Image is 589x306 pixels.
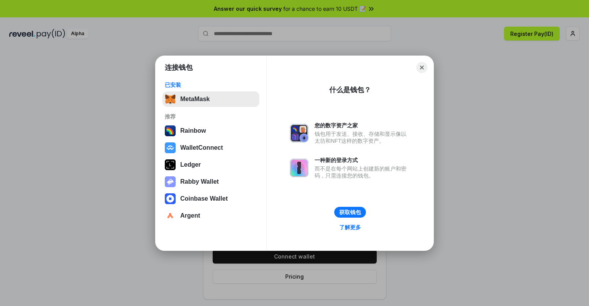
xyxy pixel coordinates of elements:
img: svg+xml,%3Csvg%20xmlns%3D%22http%3A%2F%2Fwww.w3.org%2F2000%2Fsvg%22%20fill%3D%22none%22%20viewBox... [290,159,308,177]
div: MetaMask [180,96,210,103]
div: 推荐 [165,113,257,120]
img: svg+xml,%3Csvg%20width%3D%22120%22%20height%3D%22120%22%20viewBox%3D%220%200%20120%20120%22%20fil... [165,125,176,136]
div: 一种新的登录方式 [315,157,410,164]
div: Rabby Wallet [180,178,219,185]
div: 了解更多 [339,224,361,231]
img: svg+xml,%3Csvg%20width%3D%2228%22%20height%3D%2228%22%20viewBox%3D%220%200%2028%2028%22%20fill%3D... [165,193,176,204]
div: 钱包用于发送、接收、存储和显示像以太坊和NFT这样的数字资产。 [315,130,410,144]
button: Coinbase Wallet [162,191,259,206]
div: 已安装 [165,81,257,88]
div: 而不是在每个网站上创建新的账户和密码，只需连接您的钱包。 [315,165,410,179]
img: svg+xml,%3Csvg%20width%3D%2228%22%20height%3D%2228%22%20viewBox%3D%220%200%2028%2028%22%20fill%3D... [165,210,176,221]
button: MetaMask [162,91,259,107]
img: svg+xml,%3Csvg%20fill%3D%22none%22%20height%3D%2233%22%20viewBox%3D%220%200%2035%2033%22%20width%... [165,94,176,105]
button: Rainbow [162,123,259,139]
div: 您的数字资产之家 [315,122,410,129]
a: 了解更多 [335,222,366,232]
button: Argent [162,208,259,223]
img: svg+xml,%3Csvg%20width%3D%2228%22%20height%3D%2228%22%20viewBox%3D%220%200%2028%2028%22%20fill%3D... [165,142,176,153]
div: 获取钱包 [339,209,361,216]
div: Rainbow [180,127,206,134]
div: WalletConnect [180,144,223,151]
button: 获取钱包 [334,207,366,218]
img: svg+xml,%3Csvg%20xmlns%3D%22http%3A%2F%2Fwww.w3.org%2F2000%2Fsvg%22%20fill%3D%22none%22%20viewBox... [165,176,176,187]
h1: 连接钱包 [165,63,193,72]
img: svg+xml,%3Csvg%20xmlns%3D%22http%3A%2F%2Fwww.w3.org%2F2000%2Fsvg%22%20width%3D%2228%22%20height%3... [165,159,176,170]
img: svg+xml,%3Csvg%20xmlns%3D%22http%3A%2F%2Fwww.w3.org%2F2000%2Fsvg%22%20fill%3D%22none%22%20viewBox... [290,124,308,142]
button: Rabby Wallet [162,174,259,189]
div: 什么是钱包？ [329,85,371,95]
button: Close [416,62,427,73]
div: Argent [180,212,200,219]
div: Ledger [180,161,201,168]
div: Coinbase Wallet [180,195,228,202]
button: WalletConnect [162,140,259,156]
button: Ledger [162,157,259,172]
